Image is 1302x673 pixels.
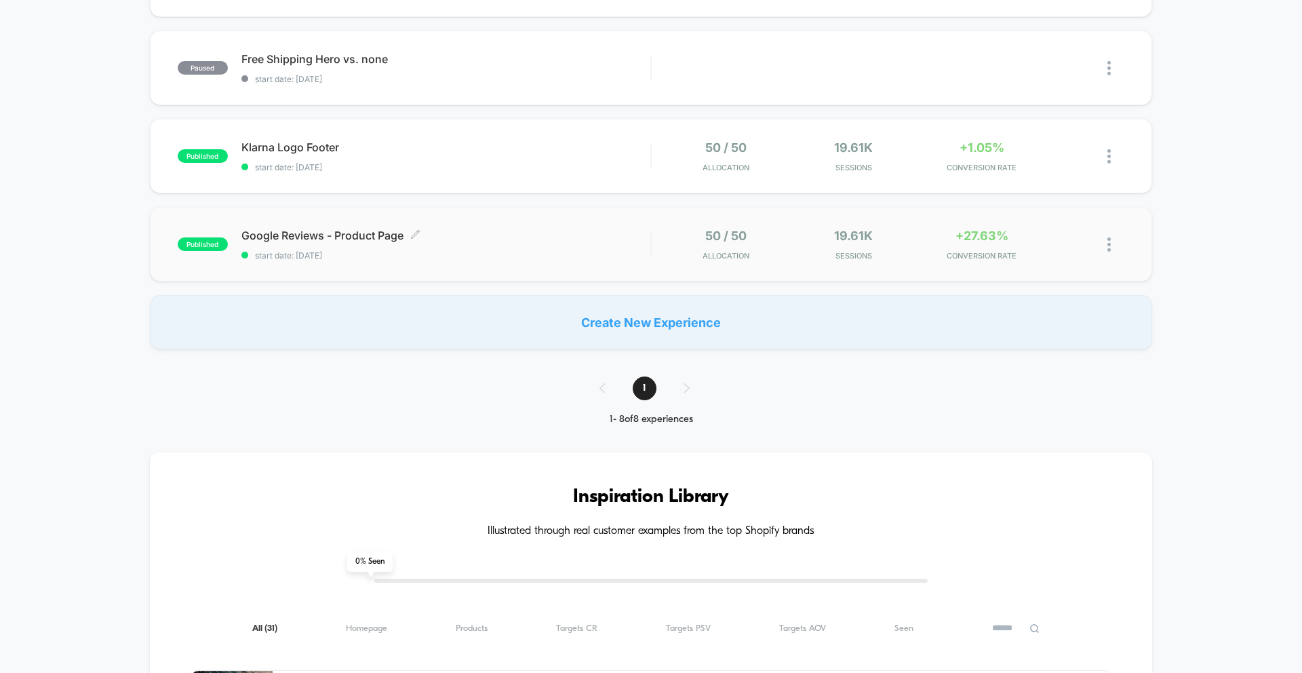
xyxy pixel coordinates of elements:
[241,74,650,84] span: start date: [DATE]
[666,623,711,634] span: Targets PSV
[191,525,1111,538] h4: Illustrated through real customer examples from the top Shopify brands
[633,377,656,400] span: 1
[793,163,915,172] span: Sessions
[241,140,650,154] span: Klarna Logo Footer
[703,251,749,261] span: Allocation
[586,414,717,425] div: 1 - 8 of 8 experiences
[834,140,873,155] span: 19.61k
[556,623,597,634] span: Targets CR
[241,229,650,242] span: Google Reviews - Product Page
[921,251,1042,261] span: CONVERSION RATE
[178,237,228,251] span: published
[191,486,1111,508] h3: Inspiration Library
[150,295,1152,349] div: Create New Experience
[834,229,873,243] span: 19.61k
[264,624,277,633] span: ( 31 )
[456,623,488,634] span: Products
[703,163,749,172] span: Allocation
[705,229,747,243] span: 50 / 50
[1107,61,1111,75] img: close
[955,229,1008,243] span: +27.63%
[921,163,1042,172] span: CONVERSION RATE
[178,149,228,163] span: published
[347,552,393,572] span: 0 % Seen
[779,623,826,634] span: Targets AOV
[1107,237,1111,252] img: close
[894,623,913,634] span: Seen
[178,61,228,75] span: paused
[241,52,650,66] span: Free Shipping Hero vs. none
[793,251,915,261] span: Sessions
[705,140,747,155] span: 50 / 50
[241,162,650,172] span: start date: [DATE]
[252,623,277,634] span: All
[960,140,1004,155] span: +1.05%
[1107,149,1111,164] img: close
[241,250,650,261] span: start date: [DATE]
[346,623,387,634] span: Homepage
